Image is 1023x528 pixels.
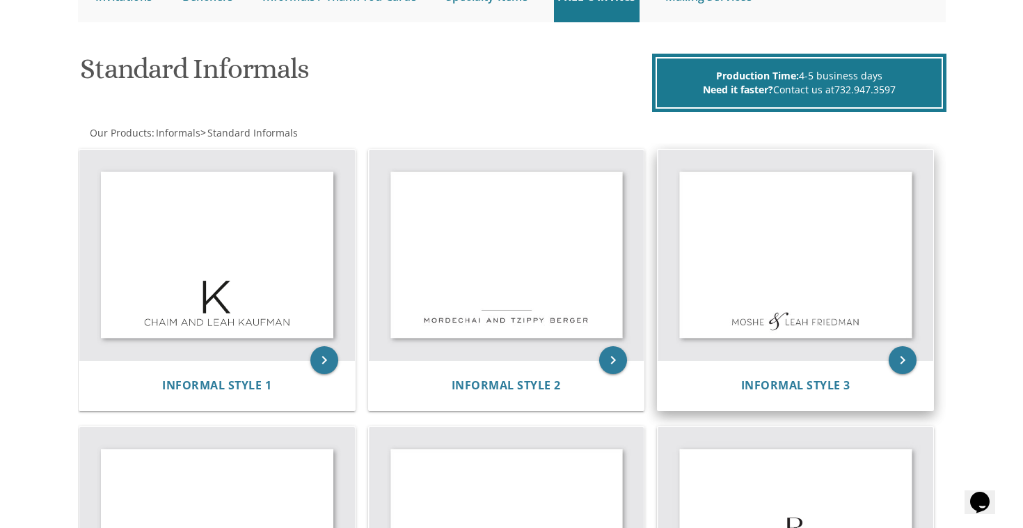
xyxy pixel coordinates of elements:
[310,346,338,374] a: keyboard_arrow_right
[369,150,644,361] img: Informal Style 2
[658,150,933,361] img: Informal Style 3
[78,126,512,140] div: :
[79,150,355,361] img: Informal Style 1
[834,83,896,96] a: 732.947.3597
[741,378,850,393] span: Informal Style 3
[88,126,152,139] a: Our Products
[162,379,271,392] a: Informal Style 1
[452,379,561,392] a: Informal Style 2
[716,69,799,82] span: Production Time:
[889,346,917,374] a: keyboard_arrow_right
[206,126,298,139] a: Standard Informals
[452,378,561,393] span: Informal Style 2
[207,126,298,139] span: Standard Informals
[599,346,627,374] a: keyboard_arrow_right
[156,126,200,139] span: Informals
[162,378,271,393] span: Informal Style 1
[200,126,298,139] span: >
[703,83,773,96] span: Need it faster?
[154,126,200,139] a: Informals
[965,472,1009,514] iframe: chat widget
[741,379,850,392] a: Informal Style 3
[80,54,648,95] h1: Standard Informals
[656,57,943,109] div: 4-5 business days Contact us at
